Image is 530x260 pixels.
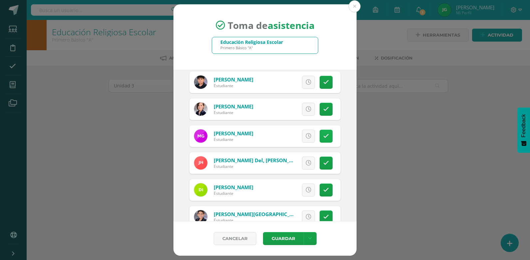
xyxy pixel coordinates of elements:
[194,102,207,116] img: 700c9f5e8d1bbad40d8db2300700f579.png
[214,164,294,169] div: Estudiante
[214,232,256,245] a: Cancelar
[268,19,315,32] strong: asistencia
[220,45,283,50] div: Primero Básico "A"
[263,232,304,245] button: Guardar
[194,183,207,196] img: c42530cd7b968c46c5e6c8a3d22cf5f1.png
[194,210,207,223] img: 780dc466b572f536190e9f92930b2b2f.png
[521,114,527,137] span: Feedback
[214,83,253,88] div: Estudiante
[214,103,253,110] a: [PERSON_NAME]
[214,76,253,83] a: [PERSON_NAME]
[214,110,253,115] div: Estudiante
[349,0,361,12] button: Close (Esc)
[194,75,207,89] img: e4a57c72e8fde3db61c96756a9e7f008.png
[194,129,207,143] img: 267cff24aa969d27412adcaaa5bd7987.png
[212,37,318,54] input: Busca un grado o sección aquí...
[214,157,305,164] a: [PERSON_NAME] del, [PERSON_NAME]
[517,107,530,153] button: Feedback - Mostrar encuesta
[214,217,294,223] div: Estudiante
[214,137,253,142] div: Estudiante
[194,156,207,170] img: fa83c5075ae4c82d68ea927b2318c215.png
[220,39,283,45] div: Educación Religiosa Escolar
[214,191,253,196] div: Estudiante
[214,184,253,191] a: [PERSON_NAME]
[214,130,253,137] a: [PERSON_NAME]
[228,19,315,32] span: Toma de
[214,211,304,217] a: [PERSON_NAME][GEOGRAPHIC_DATA]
